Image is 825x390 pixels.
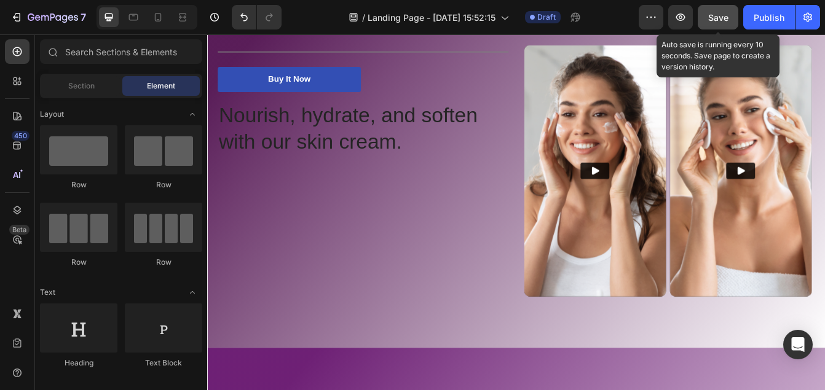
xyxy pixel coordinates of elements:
[743,5,795,29] button: Publish
[232,5,282,29] div: Undo/Redo
[708,12,728,23] span: Save
[619,153,653,173] button: Play
[125,179,202,190] div: Row
[754,11,784,24] div: Publish
[183,283,202,302] span: Toggle open
[783,330,813,359] div: Open Intercom Messenger
[9,225,30,235] div: Beta
[183,104,202,124] span: Toggle open
[5,5,92,29] button: 7
[147,80,175,92] span: Element
[125,257,202,268] div: Row
[445,153,480,173] button: Play
[537,12,556,23] span: Draft
[362,11,365,24] span: /
[40,357,117,369] div: Heading
[40,39,202,64] input: Search Sections & Elements
[40,109,64,120] span: Layout
[40,257,117,268] div: Row
[125,357,202,369] div: Text Block
[81,10,86,25] p: 7
[40,179,117,190] div: Row
[68,80,95,92] span: Section
[40,287,55,298] span: Text
[552,13,721,313] img: Alt image
[698,5,738,29] button: Save
[12,131,30,141] div: 450
[207,34,825,390] iframe: Design area
[368,11,495,24] span: Landing Page - [DATE] 15:52:15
